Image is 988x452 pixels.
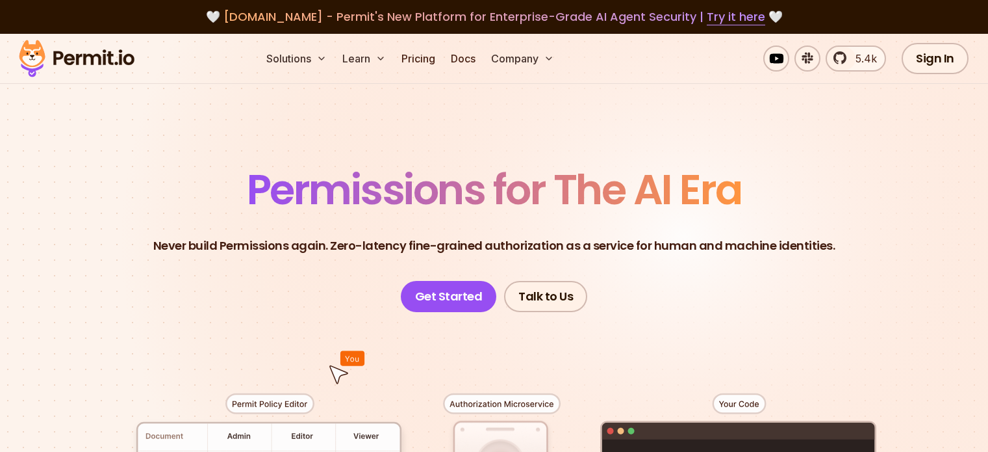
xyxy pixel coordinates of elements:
[13,36,140,81] img: Permit logo
[223,8,765,25] span: [DOMAIN_NAME] - Permit's New Platform for Enterprise-Grade AI Agent Security |
[31,8,957,26] div: 🤍 🤍
[247,161,742,219] span: Permissions for The AI Era
[902,43,969,74] a: Sign In
[396,46,440,72] a: Pricing
[504,281,587,312] a: Talk to Us
[337,46,391,72] button: Learn
[848,51,877,66] span: 5.4k
[401,281,497,312] a: Get Started
[261,46,332,72] button: Solutions
[446,46,481,72] a: Docs
[707,8,765,25] a: Try it here
[153,237,835,255] p: Never build Permissions again. Zero-latency fine-grained authorization as a service for human and...
[826,46,886,72] a: 5.4k
[486,46,559,72] button: Company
